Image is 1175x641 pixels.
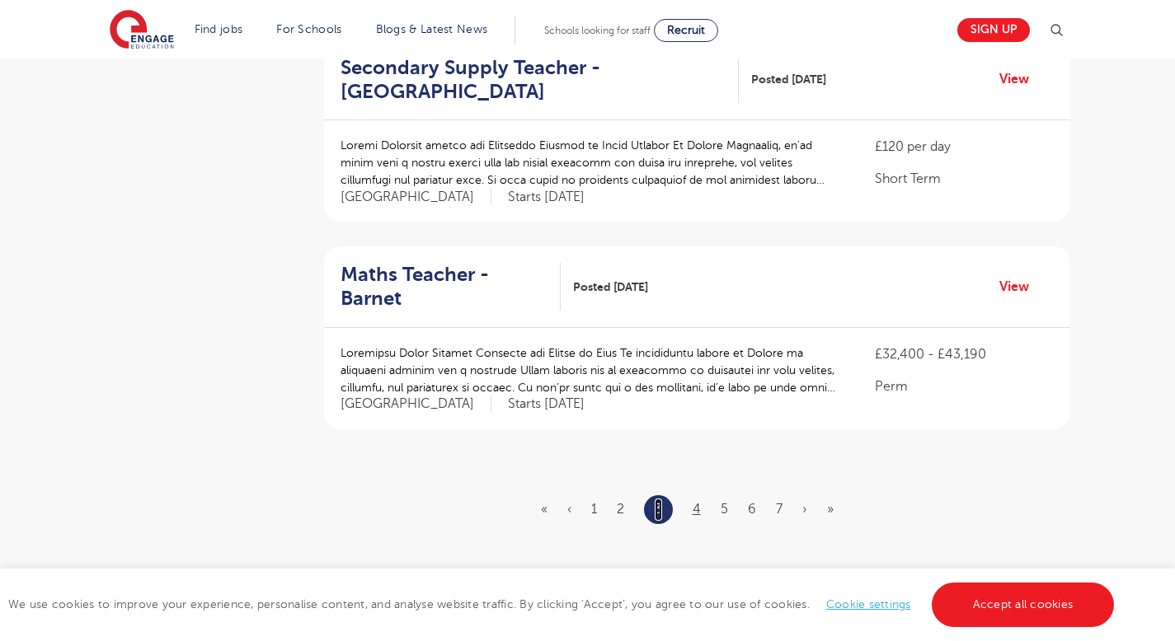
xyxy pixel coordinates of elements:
a: Secondary Supply Teacher - [GEOGRAPHIC_DATA] [341,56,740,104]
a: 2 [617,502,624,517]
a: Cookie settings [826,598,911,611]
p: Loremipsu Dolor Sitamet Consecte adi Elitse do Eius Te incididuntu labore et Dolore ma aliquaeni ... [341,344,843,396]
a: First [541,502,548,517]
p: Perm [875,377,1053,396]
a: Sign up [957,18,1030,42]
span: Recruit [667,24,705,36]
span: Posted [DATE] [751,71,826,88]
p: Loremi Dolorsit ametco adi Elitseddo Eiusmod te Incid Utlabor Et Dolore Magnaaliq, en’ad minim ve... [341,137,843,189]
a: For Schools [276,23,341,35]
a: Next [802,502,807,517]
a: Find jobs [195,23,243,35]
a: Accept all cookies [932,583,1115,627]
a: 3 [655,498,662,520]
a: View [999,68,1041,90]
span: We use cookies to improve your experience, personalise content, and analyse website traffic. By c... [8,598,1118,611]
a: 6 [748,502,756,517]
span: [GEOGRAPHIC_DATA] [341,189,491,206]
a: View [999,276,1041,297]
a: Recruit [654,19,718,42]
p: £120 per day [875,137,1053,157]
span: Schools looking for staff [544,25,651,36]
a: Last [827,502,834,517]
p: Short Term [875,169,1053,189]
span: [GEOGRAPHIC_DATA] [341,395,491,413]
a: 1 [591,502,597,517]
img: Engage Education [110,10,174,51]
span: Posted [DATE] [573,278,648,296]
p: Starts [DATE] [508,395,585,413]
p: £32,400 - £43,190 [875,344,1053,364]
a: 7 [776,502,783,517]
a: Maths Teacher - Barnet [341,263,561,311]
h2: Secondary Supply Teacher - [GEOGRAPHIC_DATA] [341,56,726,104]
a: 5 [721,502,728,517]
p: Starts [DATE] [508,189,585,206]
a: Previous [567,502,571,517]
a: Blogs & Latest News [376,23,488,35]
h2: Maths Teacher - Barnet [341,263,548,311]
a: 4 [693,502,701,517]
